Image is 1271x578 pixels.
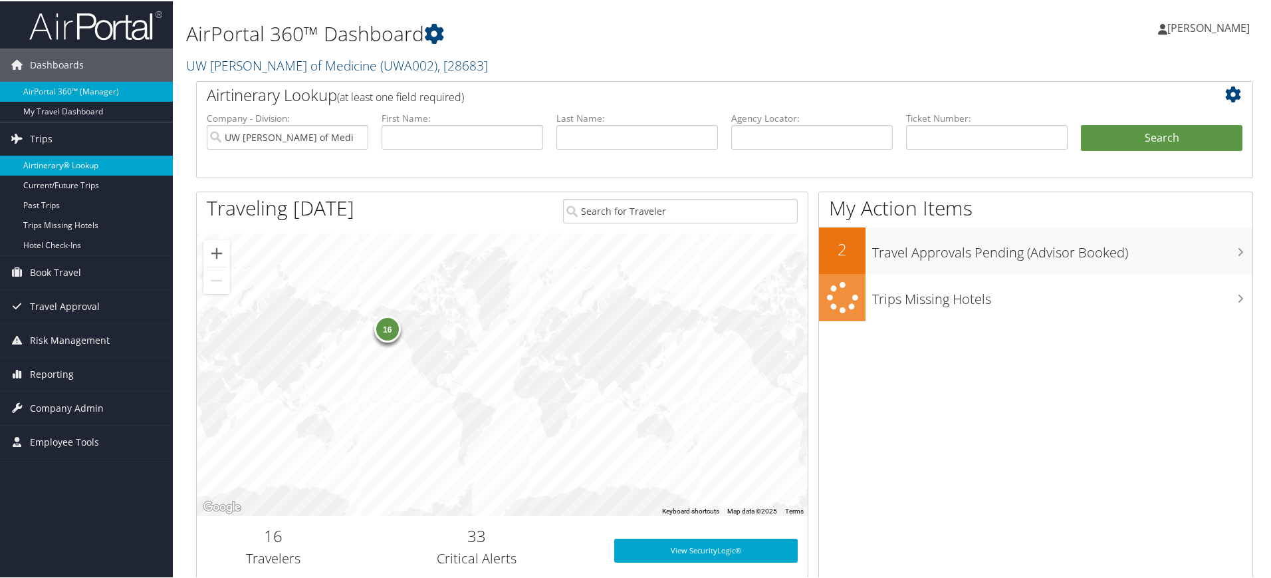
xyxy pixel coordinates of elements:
[203,266,230,293] button: Zoom out
[360,548,594,567] h3: Critical Alerts
[437,55,488,73] span: , [ 28683 ]
[186,55,488,73] a: UW [PERSON_NAME] of Medicine
[30,47,84,80] span: Dashboards
[1167,19,1250,34] span: [PERSON_NAME]
[207,548,340,567] h3: Travelers
[556,110,718,124] label: Last Name:
[30,255,81,288] span: Book Travel
[200,498,244,515] a: Open this area in Google Maps (opens a new window)
[30,357,74,390] span: Reporting
[727,506,777,513] span: Map data ©2025
[207,193,354,221] h1: Traveling [DATE]
[819,237,866,259] h2: 2
[872,235,1252,261] h3: Travel Approvals Pending (Advisor Booked)
[207,110,368,124] label: Company - Division:
[30,390,104,424] span: Company Admin
[207,523,340,546] h2: 16
[662,506,719,515] button: Keyboard shortcuts
[374,315,400,341] div: 16
[200,498,244,515] img: Google
[819,273,1252,320] a: Trips Missing Hotels
[785,506,804,513] a: Terms (opens in new tab)
[819,226,1252,273] a: 2Travel Approvals Pending (Advisor Booked)
[906,110,1068,124] label: Ticket Number:
[29,9,162,40] img: airportal-logo.png
[614,537,798,561] a: View SecurityLogic®
[563,198,798,222] input: Search for Traveler
[207,82,1155,105] h2: Airtinerary Lookup
[30,424,99,458] span: Employee Tools
[30,121,53,154] span: Trips
[30,289,100,322] span: Travel Approval
[30,323,110,356] span: Risk Management
[380,55,437,73] span: ( UWA002 )
[203,239,230,265] button: Zoom in
[1158,7,1263,47] a: [PERSON_NAME]
[186,19,904,47] h1: AirPortal 360™ Dashboard
[1081,124,1242,150] button: Search
[731,110,893,124] label: Agency Locator:
[819,193,1252,221] h1: My Action Items
[382,110,543,124] label: First Name:
[872,282,1252,307] h3: Trips Missing Hotels
[360,523,594,546] h2: 33
[337,88,464,103] span: (at least one field required)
